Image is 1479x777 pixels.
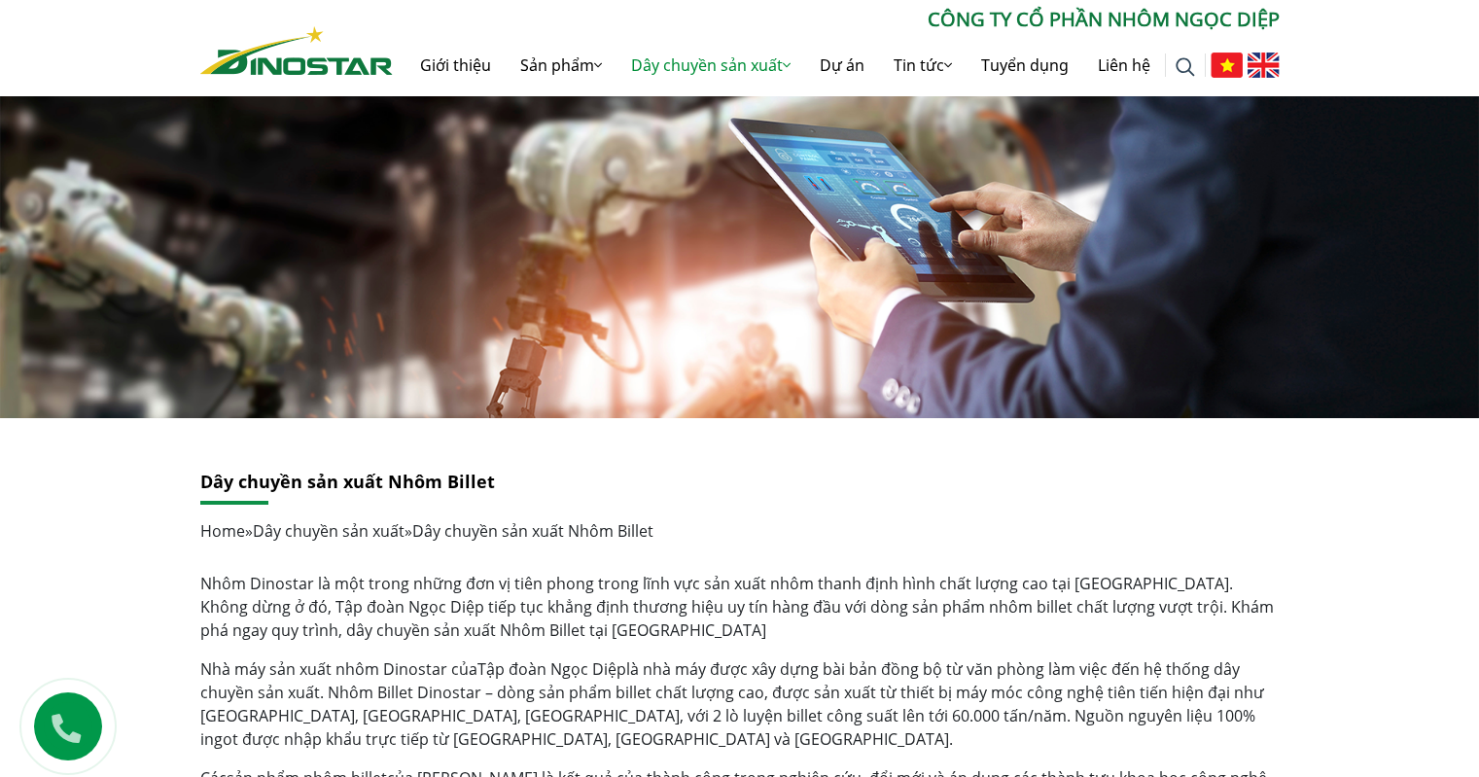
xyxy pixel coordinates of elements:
[506,34,616,96] a: Sản phẩm
[1248,53,1280,78] img: English
[1176,57,1195,77] img: search
[412,520,653,542] span: Dây chuyền sản xuất Nhôm Billet
[200,520,653,542] span: » »
[200,657,1280,751] p: Nhà máy sản xuất nhôm Dinostar của là nhà máy được xây dựng bài bản đồng bộ từ văn phòng làm việc...
[200,572,1280,642] p: Nhôm Dinostar là một trong những đơn vị tiên phong trong lĩnh vực sản xuất nhôm thanh định hình c...
[405,34,506,96] a: Giới thiệu
[200,470,495,493] a: Dây chuyền sản xuất Nhôm Billet
[253,520,405,542] a: Dây chuyền sản xuất
[616,34,805,96] a: Dây chuyền sản xuất
[879,34,967,96] a: Tin tức
[200,520,245,542] a: Home
[393,5,1280,34] p: CÔNG TY CỔ PHẦN NHÔM NGỌC DIỆP
[1083,34,1165,96] a: Liên hệ
[477,658,626,680] a: Tập đoàn Ngọc Diệp
[1211,53,1243,78] img: Tiếng Việt
[805,34,879,96] a: Dự án
[200,26,393,75] img: Nhôm Dinostar
[967,34,1083,96] a: Tuyển dụng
